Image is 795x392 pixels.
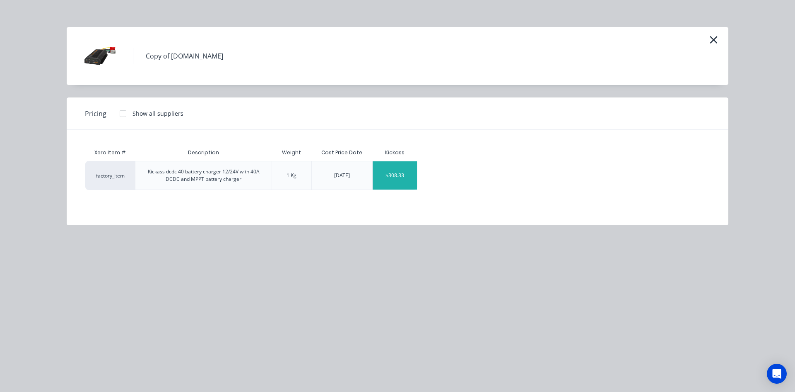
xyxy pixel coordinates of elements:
[132,109,183,118] div: Show all suppliers
[85,109,106,119] span: Pricing
[85,161,135,190] div: factory_item
[334,172,350,179] div: [DATE]
[181,142,226,163] div: Description
[275,142,308,163] div: Weight
[373,161,417,190] div: $308.33
[146,51,223,61] div: Copy of [DOMAIN_NAME]
[79,35,120,77] img: Copy of E.KICKASS.DCDC40.SO
[385,149,405,156] div: Kickass
[142,168,265,183] div: Kickass dcdc 40 battery charger 12/24V with 40A DCDC and MPPT battery charger
[315,142,369,163] div: Cost Price Date
[287,172,296,179] div: 1 Kg
[767,364,787,384] div: Open Intercom Messenger
[85,144,135,161] div: Xero Item #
